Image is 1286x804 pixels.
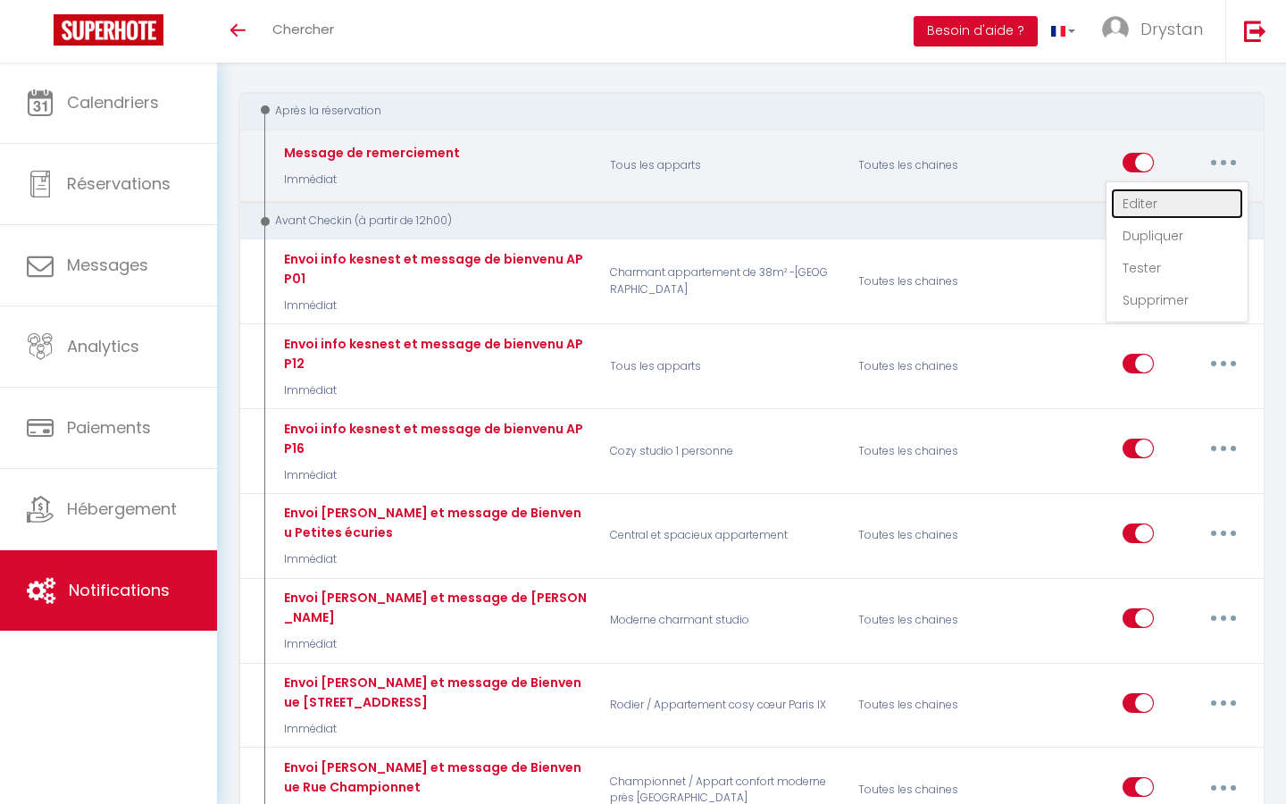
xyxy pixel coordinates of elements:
a: Editer [1111,188,1243,219]
p: Immédiat [280,297,587,314]
div: Toutes les chaines [847,673,1012,738]
div: Toutes les chaines [847,139,1012,191]
span: Chercher [272,20,334,38]
div: Toutes les chaines [847,249,1012,314]
p: Central et spacieux appartement [598,503,847,568]
div: Envoi [PERSON_NAME] et message de [PERSON_NAME] [280,588,587,627]
p: Tous les apparts [598,334,847,399]
div: Envoi info kesnest et message de bienvenu APP16 [280,419,587,458]
span: Réservations [67,172,171,195]
p: Immédiat [280,172,460,188]
p: Immédiat [280,467,587,484]
p: Immédiat [280,721,587,738]
img: ... [1102,16,1129,43]
div: Après la réservation [255,103,1229,120]
span: Paiements [67,416,151,439]
div: Message de remerciement [280,143,460,163]
div: Toutes les chaines [847,503,1012,568]
div: Envoi [PERSON_NAME] et message de Bienvenue [STREET_ADDRESS] [280,673,587,712]
div: Envoi [PERSON_NAME] et message de Bienvenue Rue Championnet [280,758,587,797]
p: Immédiat [280,551,587,568]
div: Avant Checkin (à partir de 12h00) [255,213,1229,230]
p: Immédiat [280,382,587,399]
p: Moderne charmant studio [598,588,847,653]
div: Toutes les chaines [847,588,1012,653]
div: Envoi info kesnest et message de bienvenu APP01 [280,249,587,289]
p: Charmant appartement de 38m² -[GEOGRAPHIC_DATA] [598,249,847,314]
p: Tous les apparts [598,139,847,191]
span: Analytics [67,335,139,357]
span: Hébergement [67,498,177,520]
span: Drystan [1140,18,1203,40]
span: Messages [67,254,148,276]
button: Besoin d'aide ? [914,16,1038,46]
span: Calendriers [67,91,159,113]
a: Dupliquer [1111,221,1243,251]
img: Super Booking [54,14,163,46]
span: Notifications [69,579,170,601]
a: Tester [1111,253,1243,283]
p: Immédiat [280,636,587,653]
button: Ouvrir le widget de chat LiveChat [14,7,68,61]
div: Toutes les chaines [847,334,1012,399]
div: Envoi [PERSON_NAME] et message de Bienvenu Petites écuries [280,503,587,542]
div: Toutes les chaines [847,419,1012,484]
div: Envoi info kesnest et message de bienvenu APP12 [280,334,587,373]
a: Supprimer [1111,285,1243,315]
img: logout [1244,20,1266,42]
p: Rodier / Appartement cosy cœur Paris IX [598,673,847,738]
p: Cozy studio 1 personne [598,419,847,484]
